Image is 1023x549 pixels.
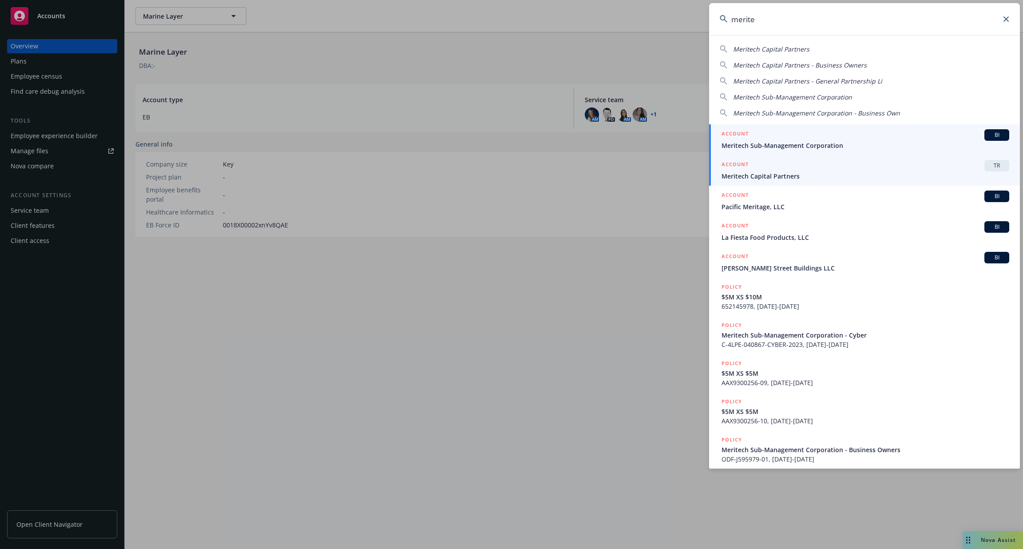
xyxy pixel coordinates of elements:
[988,192,1006,200] span: BI
[722,340,1009,349] span: C-4LPE-040867-CYBER-2023, [DATE]-[DATE]
[988,223,1006,231] span: BI
[722,221,749,232] h5: ACCOUNT
[709,278,1020,316] a: POLICY$5M XS $10M652145978, [DATE]-[DATE]
[709,392,1020,430] a: POLICY$5M XS $5MAAX9300256-10, [DATE]-[DATE]
[709,247,1020,278] a: ACCOUNTBI[PERSON_NAME] Street Buildings LLC
[722,252,749,263] h5: ACCOUNT
[733,93,852,101] span: Meritech Sub-Management Corporation
[722,397,742,406] h5: POLICY
[722,129,749,140] h5: ACCOUNT
[722,378,1009,387] span: AAX9300256-09, [DATE]-[DATE]
[733,61,867,69] span: Meritech Capital Partners - Business Owners
[709,216,1020,247] a: ACCOUNTBILa Fiesta Food Products, LLC
[722,359,742,368] h5: POLICY
[988,162,1006,170] span: TR
[722,321,742,330] h5: POLICY
[709,354,1020,392] a: POLICY$5M XS $5MAAX9300256-09, [DATE]-[DATE]
[722,292,1009,302] span: $5M XS $10M
[709,155,1020,186] a: ACCOUNTTRMeritech Capital Partners
[709,186,1020,216] a: ACCOUNTBIPacific Meritage, LLC
[733,45,809,53] span: Meritech Capital Partners
[733,109,900,117] span: Meritech Sub-Management Corporation - Business Own
[722,202,1009,211] span: Pacific Meritage, LLC
[722,445,1009,454] span: Meritech Sub-Management Corporation - Business Owners
[722,407,1009,416] span: $5M XS $5M
[722,141,1009,150] span: Meritech Sub-Management Corporation
[709,124,1020,155] a: ACCOUNTBIMeritech Sub-Management Corporation
[722,454,1009,464] span: ODF-J595979-01, [DATE]-[DATE]
[722,416,1009,426] span: AAX9300256-10, [DATE]-[DATE]
[709,316,1020,354] a: POLICYMeritech Sub-Management Corporation - CyberC-4LPE-040867-CYBER-2023, [DATE]-[DATE]
[722,233,1009,242] span: La Fiesta Food Products, LLC
[722,160,749,171] h5: ACCOUNT
[722,191,749,201] h5: ACCOUNT
[722,263,1009,273] span: [PERSON_NAME] Street Buildings LLC
[722,369,1009,378] span: $5M XS $5M
[722,330,1009,340] span: Meritech Sub-Management Corporation - Cyber
[709,430,1020,469] a: POLICYMeritech Sub-Management Corporation - Business OwnersODF-J595979-01, [DATE]-[DATE]
[709,3,1020,35] input: Search...
[733,77,882,85] span: Meritech Capital Partners - General Partnership Li
[722,282,742,291] h5: POLICY
[722,435,742,444] h5: POLICY
[722,302,1009,311] span: 652145978, [DATE]-[DATE]
[988,254,1006,262] span: BI
[988,131,1006,139] span: BI
[722,171,1009,181] span: Meritech Capital Partners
